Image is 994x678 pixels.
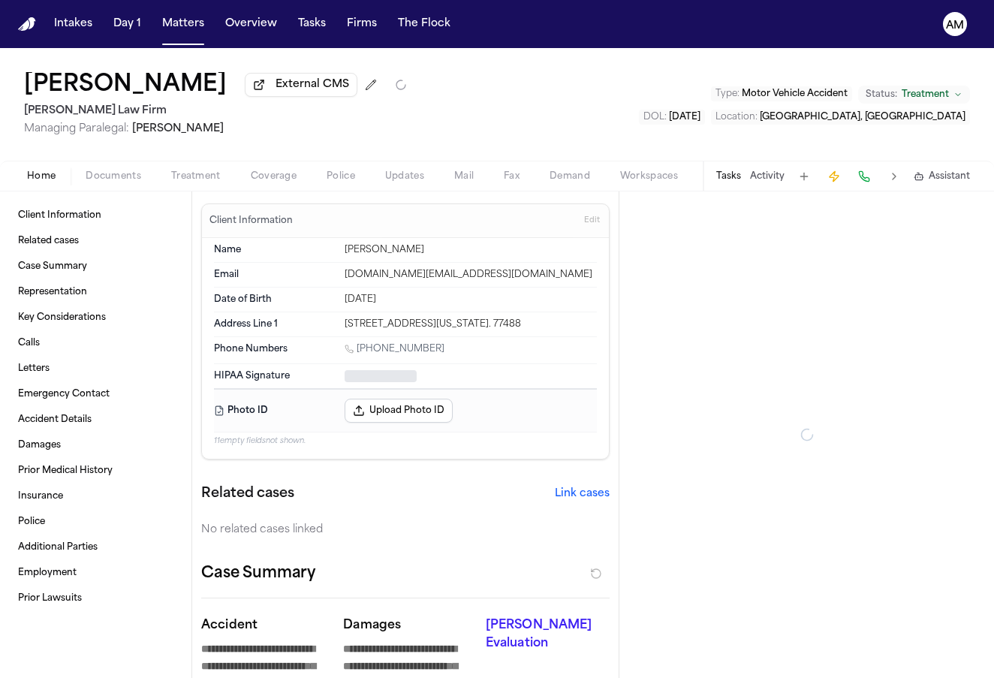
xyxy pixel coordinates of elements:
button: Matters [156,11,210,38]
div: [PERSON_NAME] [345,244,597,256]
span: Edit [584,215,600,226]
button: Assistant [914,170,970,182]
span: [DATE] [669,113,700,122]
span: Mail [454,170,474,182]
span: [GEOGRAPHIC_DATA], [GEOGRAPHIC_DATA] [760,113,965,122]
dt: Email [214,269,336,281]
a: Police [12,510,179,534]
a: Accident Details [12,408,179,432]
button: Firms [341,11,383,38]
span: Phone Numbers [214,343,288,355]
button: Create Immediate Task [824,166,845,187]
dt: Address Line 1 [214,318,336,330]
button: Edit Type: Motor Vehicle Accident [711,86,852,101]
dt: Photo ID [214,399,336,423]
p: Damages [343,616,467,634]
div: No related cases linked [201,523,610,538]
button: Add Task [794,166,815,187]
a: Call 1 (979) 358-0952 [345,343,444,355]
a: Representation [12,280,179,304]
span: DOL : [643,113,667,122]
img: Finch Logo [18,17,36,32]
span: Type : [715,89,739,98]
a: Insurance [12,484,179,508]
h2: [PERSON_NAME] Law Firm [24,102,407,120]
div: [STREET_ADDRESS][US_STATE]. 77488 [345,318,597,330]
h1: [PERSON_NAME] [24,72,227,99]
span: Documents [86,170,141,182]
button: Edit [580,209,604,233]
button: Activity [750,170,785,182]
span: [PERSON_NAME] [132,123,224,134]
a: Related cases [12,229,179,253]
a: Damages [12,433,179,457]
button: Overview [219,11,283,38]
dt: HIPAA Signature [214,370,336,382]
a: Letters [12,357,179,381]
button: Tasks [716,170,741,182]
span: Demand [550,170,590,182]
a: Employment [12,561,179,585]
button: Make a Call [854,166,875,187]
span: Workspaces [620,170,678,182]
button: Day 1 [107,11,147,38]
span: Location : [715,113,758,122]
button: Change status from Treatment [858,86,970,104]
button: Tasks [292,11,332,38]
a: Home [18,17,36,32]
a: Prior Medical History [12,459,179,483]
span: External CMS [276,77,349,92]
button: Edit DOL: 2025-05-17 [639,110,705,125]
h2: Related cases [201,484,294,505]
a: Key Considerations [12,306,179,330]
span: Treatment [171,170,221,182]
span: Police [327,170,355,182]
button: External CMS [245,73,357,97]
p: [PERSON_NAME] Evaluation [486,616,610,652]
a: Case Summary [12,255,179,279]
button: Link cases [555,487,610,502]
a: Calls [12,331,179,355]
dt: Date of Birth [214,294,336,306]
span: Coverage [251,170,297,182]
a: Prior Lawsuits [12,586,179,610]
span: Assistant [929,170,970,182]
button: Intakes [48,11,98,38]
a: Additional Parties [12,535,179,559]
span: Updates [385,170,424,182]
button: The Flock [392,11,456,38]
h2: Case Summary [201,562,315,586]
a: Emergency Contact [12,382,179,406]
div: [DATE] [345,294,597,306]
button: Edit Location: Wharton, TX [711,110,970,125]
div: [DOMAIN_NAME][EMAIL_ADDRESS][DOMAIN_NAME] [345,269,597,281]
span: Status: [866,89,897,101]
a: Client Information [12,203,179,228]
dt: Name [214,244,336,256]
span: Treatment [902,89,949,101]
span: Home [27,170,56,182]
h3: Client Information [206,215,296,227]
p: Accident [201,616,325,634]
span: Fax [504,170,520,182]
button: Upload Photo ID [345,399,453,423]
button: Edit matter name [24,72,227,99]
span: Motor Vehicle Accident [742,89,848,98]
p: 11 empty fields not shown. [214,435,597,447]
span: Managing Paralegal: [24,123,129,134]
